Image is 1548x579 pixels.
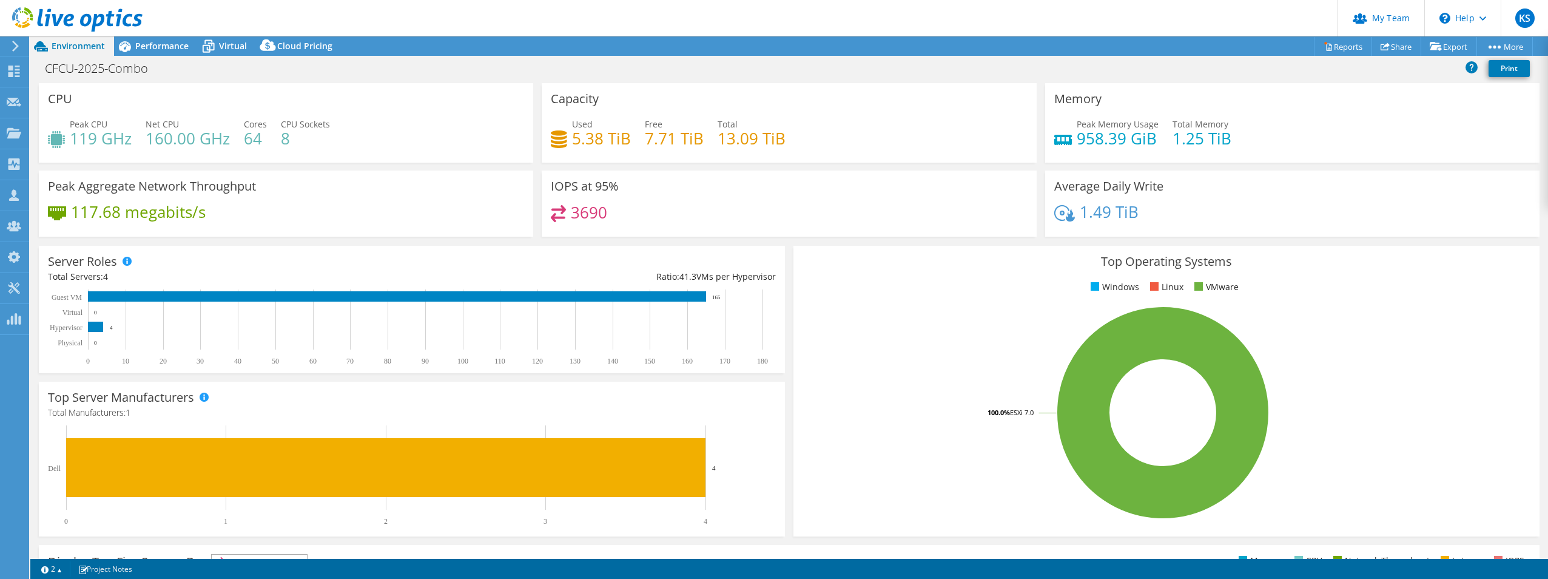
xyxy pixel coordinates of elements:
[412,270,776,283] div: Ratio: VMs per Hypervisor
[1371,37,1421,56] a: Share
[1080,205,1139,218] h4: 1.49 TiB
[94,310,97,316] text: 0
[1054,92,1102,106] h3: Memory
[457,357,468,365] text: 100
[607,357,618,365] text: 140
[757,357,768,365] text: 180
[803,255,1530,268] h3: Top Operating Systems
[571,206,607,219] h4: 3690
[33,561,70,577] a: 2
[212,555,307,569] span: IOPS
[718,132,786,145] h4: 13.09 TiB
[48,255,117,268] h3: Server Roles
[234,357,241,365] text: 40
[48,391,194,404] h3: Top Server Manufacturers
[1291,554,1322,567] li: CPU
[494,357,505,365] text: 110
[551,180,619,193] h3: IOPS at 95%
[1476,37,1533,56] a: More
[1421,37,1477,56] a: Export
[570,357,580,365] text: 130
[1438,554,1483,567] li: Latency
[1173,132,1231,145] h4: 1.25 TiB
[422,357,429,365] text: 90
[48,406,776,419] h4: Total Manufacturers:
[1236,554,1284,567] li: Memory
[1314,37,1372,56] a: Reports
[50,323,82,332] text: Hypervisor
[645,118,662,130] span: Free
[1010,408,1034,417] tspan: ESXi 7.0
[126,407,130,418] span: 1
[70,118,107,130] span: Peak CPU
[682,357,693,365] text: 160
[645,132,704,145] h4: 7.71 TiB
[281,118,330,130] span: CPU Sockets
[309,357,317,365] text: 60
[712,464,716,472] text: 4
[52,293,82,302] text: Guest VM
[384,517,388,526] text: 2
[1077,132,1159,145] h4: 958.39 GiB
[244,132,267,145] h4: 64
[135,40,189,52] span: Performance
[197,357,204,365] text: 30
[277,40,332,52] span: Cloud Pricing
[160,357,167,365] text: 20
[94,340,97,346] text: 0
[272,357,279,365] text: 50
[532,357,543,365] text: 120
[346,357,354,365] text: 70
[224,517,227,526] text: 1
[1088,280,1139,294] li: Windows
[146,118,179,130] span: Net CPU
[122,357,129,365] text: 10
[1077,118,1159,130] span: Peak Memory Usage
[551,92,599,106] h3: Capacity
[384,357,391,365] text: 80
[52,40,105,52] span: Environment
[572,118,593,130] span: Used
[48,92,72,106] h3: CPU
[1330,554,1430,567] li: Network Throughput
[712,294,721,300] text: 165
[71,205,206,218] h4: 117.68 megabits/s
[1439,13,1450,24] svg: \n
[281,132,330,145] h4: 8
[70,561,141,577] a: Project Notes
[70,132,132,145] h4: 119 GHz
[719,357,730,365] text: 170
[58,339,82,347] text: Physical
[103,271,108,282] span: 4
[988,408,1010,417] tspan: 100.0%
[644,357,655,365] text: 150
[543,517,547,526] text: 3
[718,118,738,130] span: Total
[110,325,113,331] text: 4
[48,464,61,473] text: Dell
[48,270,412,283] div: Total Servers:
[679,271,696,282] span: 41.3
[64,517,68,526] text: 0
[1491,554,1524,567] li: IOPS
[1515,8,1535,28] span: KS
[1147,280,1183,294] li: Linux
[146,132,230,145] h4: 160.00 GHz
[704,517,707,526] text: 4
[219,40,247,52] span: Virtual
[1173,118,1228,130] span: Total Memory
[244,118,267,130] span: Cores
[39,62,167,75] h1: CFCU-2025-Combo
[1489,60,1530,77] a: Print
[48,180,256,193] h3: Peak Aggregate Network Throughput
[1191,280,1239,294] li: VMware
[62,308,83,317] text: Virtual
[1054,180,1163,193] h3: Average Daily Write
[86,357,90,365] text: 0
[572,132,631,145] h4: 5.38 TiB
